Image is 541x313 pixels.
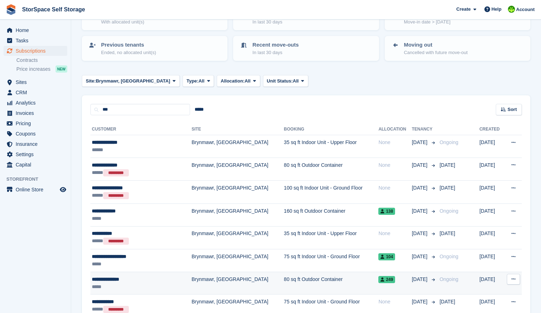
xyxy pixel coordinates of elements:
th: Customer [90,124,191,135]
td: [DATE] [479,249,504,272]
td: Brynmawr, [GEOGRAPHIC_DATA] [191,158,284,181]
span: [DATE] [440,162,455,168]
p: Moving out [404,41,468,49]
span: All [199,78,205,85]
span: [DATE] [412,139,429,146]
span: All [293,78,299,85]
a: menu [4,118,67,128]
td: 160 sq ft Outdoor Container [284,203,379,226]
td: 80 sq ft Outdoor Container [284,158,379,181]
a: menu [4,46,67,56]
a: menu [4,160,67,170]
td: [DATE] [479,158,504,181]
span: [DATE] [412,298,429,306]
td: 35 sq ft Indoor Unit - Upper Floor [284,226,379,249]
span: [DATE] [412,230,429,237]
a: Previous tenants Ended, no allocated unit(s) [83,37,227,60]
span: Settings [16,149,58,159]
span: [DATE] [440,185,455,191]
button: Type: All [183,75,214,87]
td: [DATE] [479,181,504,204]
th: Tenancy [412,124,437,135]
span: Price increases [16,66,51,73]
span: [DATE] [412,184,429,192]
span: [DATE] [440,299,455,304]
td: 75 sq ft Indoor Unit - Ground Floor [284,249,379,272]
button: Allocation: All [217,75,260,87]
span: CRM [16,87,58,97]
a: menu [4,129,67,139]
span: [DATE] [440,230,455,236]
p: Move-in date > [DATE] [404,18,455,26]
th: Created [479,124,504,135]
td: Brynmawr, [GEOGRAPHIC_DATA] [191,203,284,226]
td: 35 sq ft Indoor Unit - Upper Floor [284,135,379,158]
p: With allocated unit(s) [101,18,144,26]
p: Recent move-outs [252,41,299,49]
td: Brynmawr, [GEOGRAPHIC_DATA] [191,135,284,158]
th: Booking [284,124,379,135]
a: menu [4,149,67,159]
a: menu [4,25,67,35]
p: Cancelled with future move-out [404,49,468,56]
a: menu [4,87,67,97]
span: Pricing [16,118,58,128]
span: [DATE] [412,253,429,260]
p: Previous tenants [101,41,156,49]
a: Preview store [59,185,67,194]
span: Analytics [16,98,58,108]
a: Recent move-outs In last 30 days [234,37,378,60]
a: menu [4,108,67,118]
a: StorSpace Self Storage [19,4,88,15]
span: 104 [378,253,395,260]
img: stora-icon-8386f47178a22dfd0bd8f6a31ec36ba5ce8667c1dd55bd0f319d3a0aa187defe.svg [6,4,16,15]
span: Site: [86,78,96,85]
a: menu [4,36,67,46]
span: 138 [378,208,395,215]
span: Ongoing [440,139,458,145]
span: Tasks [16,36,58,46]
th: Site [191,124,284,135]
span: Account [516,6,535,13]
span: Brynmawr, [GEOGRAPHIC_DATA] [96,78,170,85]
span: Allocation: [221,78,245,85]
span: Subscriptions [16,46,58,56]
span: Online Store [16,185,58,195]
span: All [245,78,251,85]
td: Brynmawr, [GEOGRAPHIC_DATA] [191,272,284,295]
td: [DATE] [479,135,504,158]
span: Coupons [16,129,58,139]
span: Sites [16,77,58,87]
td: Brynmawr, [GEOGRAPHIC_DATA] [191,181,284,204]
span: Insurance [16,139,58,149]
a: Price increases NEW [16,65,67,73]
a: menu [4,139,67,149]
span: Unit Status: [267,78,293,85]
span: Capital [16,160,58,170]
button: Site: Brynmawr, [GEOGRAPHIC_DATA] [82,75,180,87]
span: 249 [378,276,395,283]
p: Ended, no allocated unit(s) [101,49,156,56]
span: Ongoing [440,276,458,282]
span: Storefront [6,176,71,183]
span: Sort [508,106,517,113]
span: Help [492,6,501,13]
div: NEW [56,65,67,73]
p: In last 30 days [252,49,299,56]
p: In last 30 days [252,18,295,26]
img: paul catt [508,6,515,13]
span: Ongoing [440,208,458,214]
div: None [378,230,412,237]
div: None [378,161,412,169]
div: None [378,184,412,192]
div: None [378,139,412,146]
th: Allocation [378,124,412,135]
td: [DATE] [479,272,504,295]
a: Moving out Cancelled with future move-out [385,37,530,60]
a: menu [4,185,67,195]
td: 80 sq ft Outdoor Container [284,272,379,295]
a: Contracts [16,57,67,64]
span: Ongoing [440,254,458,259]
span: [DATE] [412,276,429,283]
span: Type: [187,78,199,85]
